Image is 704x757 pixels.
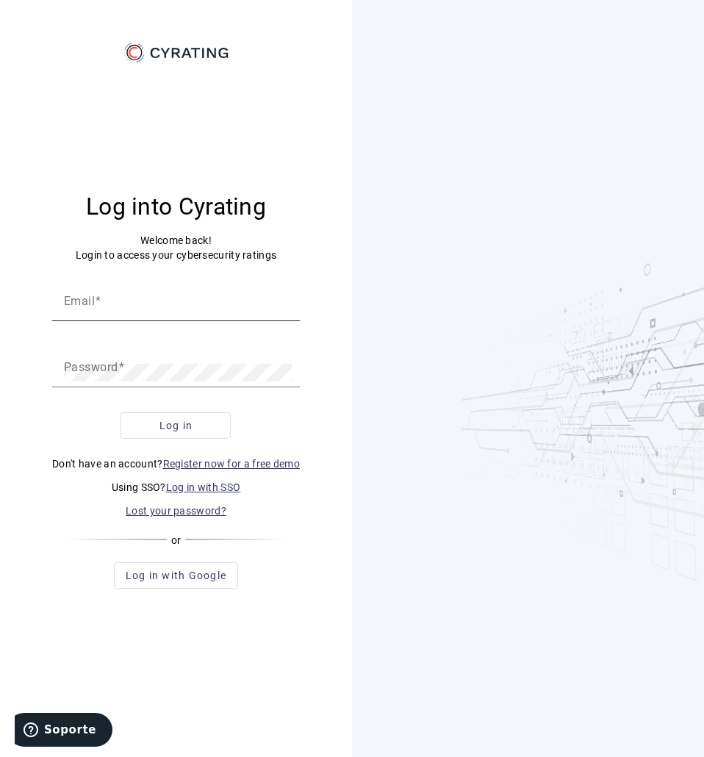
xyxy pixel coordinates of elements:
[114,562,239,589] button: Log in with Google
[52,456,300,471] p: Don't have an account?
[52,480,300,495] p: Using SSO?
[166,481,241,493] a: Log in with SSO
[52,233,300,262] p: Welcome back! Login to access your cybersecurity ratings
[151,48,229,58] g: CYRATING
[126,568,227,583] span: Log in with Google
[15,713,112,750] iframe: Abre un widget desde donde se puede obtener más información
[52,192,300,221] h3: Log into Cyrating
[121,412,231,439] button: Log in
[63,533,289,548] div: or
[126,505,226,517] a: Lost your password?
[159,418,193,433] span: Log in
[64,294,96,308] mat-label: Email
[64,360,118,374] mat-label: Password
[163,458,300,470] a: Register now for a free demo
